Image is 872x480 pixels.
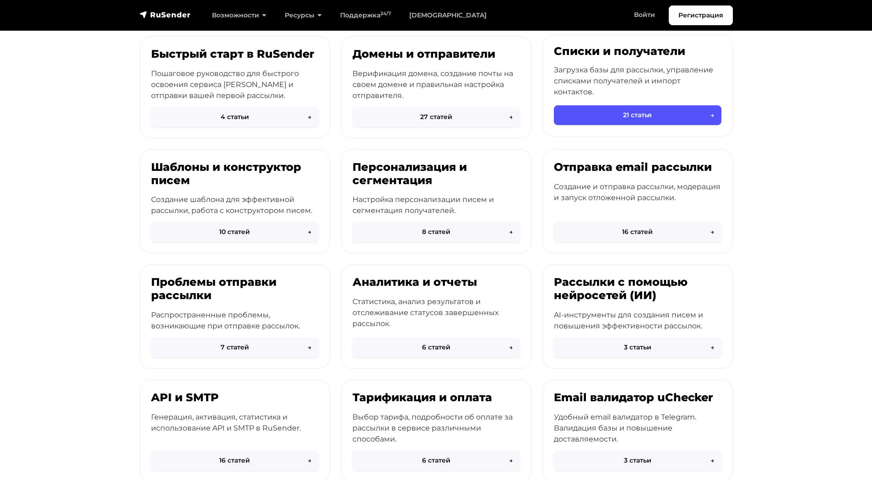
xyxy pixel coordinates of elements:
[669,5,733,25] a: Регистрация
[341,149,531,254] a: Персонализация и сегментация Настройка персонализации писем и сегментация получателей. 8 статей→
[352,107,520,127] button: 27 статей→
[554,412,721,445] p: Удобный email валидатор в Telegram. Валидация базы и повышение доставляемости.
[554,310,721,332] p: AI-инструменты для создания писем и повышения эффективности рассылок.
[352,412,520,445] p: Выбор тарифа, подробности об оплате за рассылки в сервисе различными способами.
[151,451,319,470] button: 16 статей→
[308,112,311,122] span: →
[352,48,520,61] h3: Домены и отправители
[352,338,520,357] button: 6 статей→
[554,276,721,302] h3: Рассылки с помощью нейросетей (ИИ)
[308,343,311,352] span: →
[352,296,520,329] p: Статистика, анализ результатов и отслеживание статусов завершенных рассылок.
[151,68,319,101] p: Пошаговое руководство для быстрого освоения сервиса [PERSON_NAME] и отправки вашей первой рассылки.
[352,276,520,289] h3: Аналитика и отчеты
[554,65,721,98] p: Загрузка базы для рассылки, управление списками получателей и импорт контактов.
[151,276,319,302] h3: Проблемы отправки рассылки
[151,310,319,332] p: Распространенные проблемы, возникающие при отправке рассылок.
[352,194,520,216] p: Настройка персонализации писем и сегментация получателей.
[151,48,319,61] h3: Быстрый старт в RuSender
[509,227,513,237] span: →
[151,338,319,357] button: 7 статей→
[151,391,319,404] h3: API и SMTP
[710,110,714,120] span: →
[542,149,733,254] a: Отправка email рассылки Создание и отправка рассылки, модерация и запуск отложенной рассылки. 16 ...
[554,181,721,203] p: Создание и отправка рассылки, модерация и запуск отложенной рассылки.
[140,149,330,254] a: Шаблоны и конструктор писем Создание шаблона для эффективной рассылки, работа с конструктором пис...
[276,6,331,25] a: Ресурсы
[352,391,520,404] h3: Тарификация и оплата
[554,45,721,58] h3: Списки и получатели
[151,194,319,216] p: Создание шаблона для эффективной рассылки, работа с конструктором писем.
[151,412,319,434] p: Генерация, активация, статистика и использование API и SMTP в RuSender.
[203,6,276,25] a: Возможности
[151,107,319,127] button: 4 статьи→
[400,6,496,25] a: [DEMOGRAPHIC_DATA]
[509,456,513,465] span: →
[308,456,311,465] span: →
[554,161,721,174] h3: Отправка email рассылки
[554,105,721,125] button: 21 статья→
[542,34,733,136] a: Списки и получатели Загрузка базы для рассылки, управление списками получателей и импорт контакто...
[352,222,520,242] button: 8 статей→
[554,391,721,404] h3: Email валидатор uChecker
[554,338,721,357] button: 3 статьи→
[352,451,520,470] button: 6 статей→
[151,222,319,242] button: 10 статей→
[625,5,664,24] a: Войти
[542,264,733,369] a: Рассылки с помощью нейросетей (ИИ) AI-инструменты для создания писем и повышения эффективности ра...
[308,227,311,237] span: →
[140,10,191,19] img: RuSender
[710,343,714,352] span: →
[509,112,513,122] span: →
[352,161,520,187] h3: Персонализация и сегментация
[331,6,400,25] a: Поддержка24/7
[341,264,531,369] a: Аналитика и отчеты Статистика, анализ результатов и отслеживание статусов завершенных рассылок. 6...
[509,343,513,352] span: →
[380,11,391,16] sup: 24/7
[140,36,330,138] a: Быстрый старт в RuSender Пошаговое руководство для быстрого освоения сервиса [PERSON_NAME] и отпр...
[554,222,721,242] button: 16 статей→
[554,451,721,470] button: 3 статьи→
[710,227,714,237] span: →
[341,36,531,138] a: Домены и отправители Верификация домена, создание почты на своем домене и правильная настройка от...
[710,456,714,465] span: →
[140,264,330,369] a: Проблемы отправки рассылки Распространенные проблемы, возникающие при отправке рассылок. 7 статей→
[352,68,520,101] p: Верификация домена, создание почты на своем домене и правильная настройка отправителя.
[151,161,319,187] h3: Шаблоны и конструктор писем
